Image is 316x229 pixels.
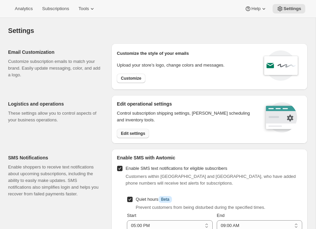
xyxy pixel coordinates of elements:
span: Edit settings [121,131,145,136]
h2: Email Customization [8,49,101,55]
button: Help [241,4,271,13]
h2: Enable SMS with Awtomic [117,154,302,161]
button: Tools [74,4,100,13]
span: Customers within [GEOGRAPHIC_DATA] and [GEOGRAPHIC_DATA], who have added phone numbers will recei... [126,174,296,186]
span: Beta [161,197,170,202]
p: These settings allow you to control aspects of your business operations. [8,110,101,123]
p: Customize subscription emails to match your brand. Easily update messaging, color, and add a logo. [8,58,101,78]
span: Subscriptions [42,6,69,11]
span: Tools [78,6,89,11]
button: Analytics [11,4,37,13]
h2: Edit operational settings [117,101,254,107]
p: Control subscription shipping settings, [PERSON_NAME] scheduling and inventory tools. [117,110,254,123]
h2: SMS Notifications [8,154,101,161]
p: Upload your store’s logo, change colors and messages. [117,62,224,69]
span: Enable SMS text notifications for eligible subscribers [126,166,227,171]
span: End [217,213,224,218]
span: Help [251,6,260,11]
span: Customize [121,76,141,81]
span: Prevent customers from being disturbed during the specified times. [136,205,265,210]
button: Subscriptions [38,4,73,13]
button: Edit settings [117,129,149,138]
span: Start [127,213,136,218]
button: Customize [117,74,145,83]
button: Settings [273,4,305,13]
h2: Logistics and operations [8,101,101,107]
span: Quiet hours [136,197,172,202]
span: Analytics [15,6,33,11]
p: Enable shoppers to receive text notifications about upcoming subscriptions, including the ability... [8,164,101,197]
span: Settings [283,6,301,11]
p: Customize the style of your emails [117,50,189,57]
span: Settings [8,27,34,34]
